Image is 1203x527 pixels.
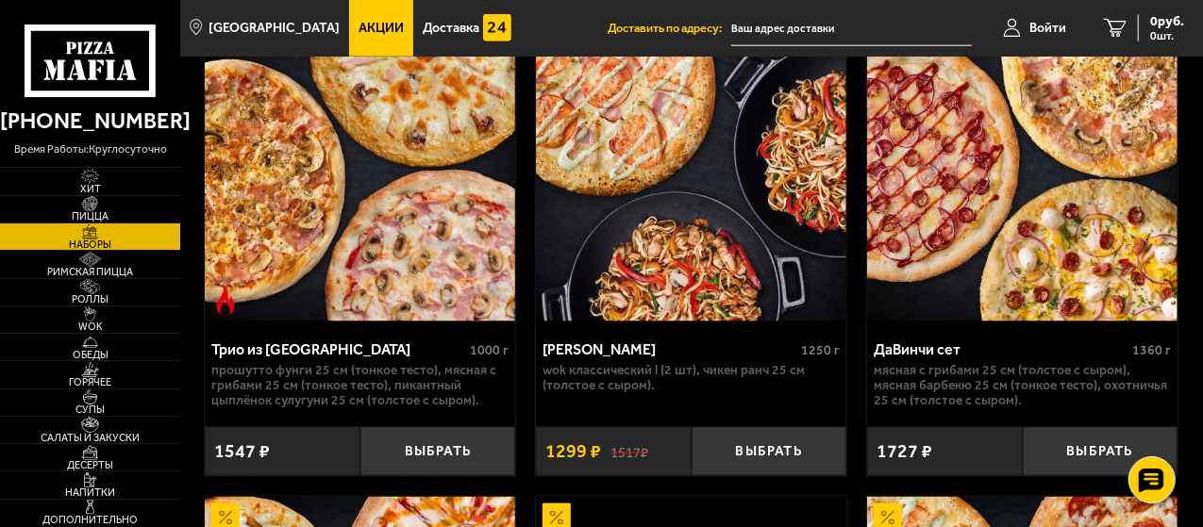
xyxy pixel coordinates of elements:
span: Войти [1029,22,1066,35]
span: 0 шт. [1150,30,1184,41]
button: Выбрать [360,427,516,477]
span: [GEOGRAPHIC_DATA] [209,22,341,35]
span: Доставка [423,22,479,35]
span: 1250 г [801,342,840,358]
button: Выбрать [692,427,847,477]
a: АкционныйОстрое блюдоТрио из Рио [205,5,515,321]
a: АкционныйВилла Капри [536,5,846,321]
img: 15daf4d41897b9f0e9f617042186c801.svg [483,14,511,42]
input: Ваш адрес доставки [731,11,972,46]
span: Доставить по адресу: [608,23,731,35]
s: 1517 ₽ [610,443,648,460]
button: Выбрать [1023,427,1178,477]
img: Вилла Капри [536,5,846,321]
p: Wok классический L (2 шт), Чикен Ранч 25 см (толстое с сыром). [543,363,840,393]
p: Мясная с грибами 25 см (толстое с сыром), Мясная Барбекю 25 см (тонкое тесто), Охотничья 25 см (т... [874,363,1171,408]
span: 1299 ₽ [545,442,601,461]
div: ДаВинчи сет [874,340,1128,358]
span: 1000 г [470,342,509,358]
a: АкционныйДаВинчи сет [867,5,1178,321]
span: 1547 ₽ [214,442,270,461]
p: Прошутто Фунги 25 см (тонкое тесто), Мясная с грибами 25 см (тонкое тесто), Пикантный цыплёнок су... [211,363,509,408]
img: ДаВинчи сет [867,5,1178,321]
span: Акции [359,22,404,35]
div: Трио из [GEOGRAPHIC_DATA] [211,340,465,358]
img: Трио из Рио [205,5,515,321]
span: 1727 ₽ [877,442,932,461]
img: Острое блюдо [211,287,240,315]
span: 1360 г [1132,342,1171,358]
div: [PERSON_NAME] [543,340,796,358]
span: 0 руб. [1150,15,1184,28]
